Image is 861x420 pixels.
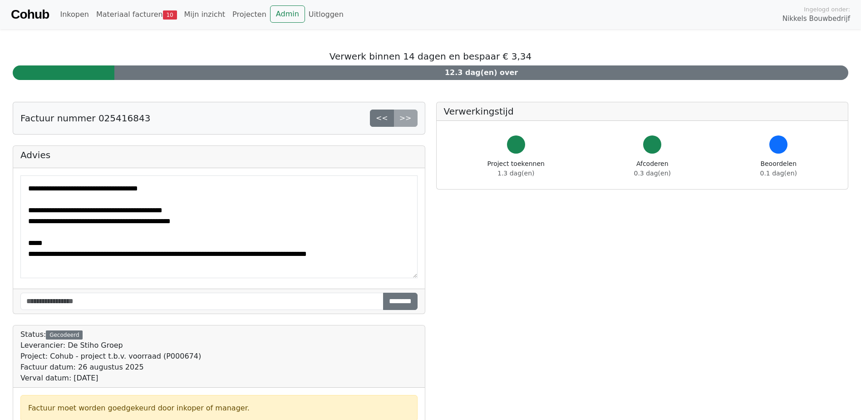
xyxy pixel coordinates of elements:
[56,5,92,24] a: Inkopen
[20,362,201,373] div: Factuur datum: 26 augustus 2025
[370,110,394,127] a: <<
[270,5,305,23] a: Admin
[28,403,410,414] div: Factuur moet worden goedgekeurd door inkoper of manager.
[20,113,150,124] h5: Factuur nummer 025416843
[229,5,270,24] a: Projecten
[497,170,534,177] span: 1.3 dag(en)
[634,170,671,177] span: 0.3 dag(en)
[20,150,418,160] h5: Advies
[760,170,797,177] span: 0.1 dag(en)
[13,51,848,62] h5: Verwerk binnen 14 dagen en bespaar € 3,34
[487,159,545,178] div: Project toekennen
[305,5,347,24] a: Uitloggen
[93,5,181,24] a: Materiaal facturen10
[20,373,201,384] div: Verval datum: [DATE]
[760,159,797,178] div: Beoordelen
[782,14,850,24] span: Nikkels Bouwbedrijf
[804,5,850,14] span: Ingelogd onder:
[163,10,177,20] span: 10
[114,65,848,80] div: 12.3 dag(en) over
[20,340,201,351] div: Leverancier: De Stiho Groep
[20,329,201,384] div: Status:
[444,106,841,117] h5: Verwerkingstijd
[634,159,671,178] div: Afcoderen
[181,5,229,24] a: Mijn inzicht
[20,351,201,362] div: Project: Cohub - project t.b.v. voorraad (P000674)
[46,330,83,340] div: Gecodeerd
[11,4,49,25] a: Cohub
